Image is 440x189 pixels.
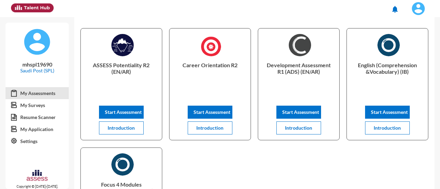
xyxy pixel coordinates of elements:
button: Introduction [276,121,321,134]
img: AR)_1726044597422 [289,34,311,56]
button: Start Assessment [365,106,410,119]
a: Start Assessment [276,109,321,115]
a: Start Assessment [365,109,410,115]
a: My Assessments [5,87,69,99]
span: Introduction [285,125,312,131]
a: Start Assessment [188,109,232,115]
span: Start Assessment [282,109,319,115]
button: Introduction [99,121,144,134]
img: assesscompany-logo.png [26,169,48,183]
a: My Surveys [5,99,69,111]
p: English (Comprehension &Vocabulary) (IB) [352,62,422,89]
p: Career Orientation R2 [175,62,245,89]
mat-icon: notifications [391,5,399,13]
button: Start Assessment [99,106,144,119]
a: Resume Scanner [5,111,69,123]
button: Start Assessment [276,106,321,119]
a: Start Assessment [99,109,144,115]
span: Start Assessment [371,109,408,115]
p: Saudi Post (SPL) [11,68,63,73]
span: Introduction [374,125,401,131]
span: Introduction [196,125,223,131]
span: Start Assessment [194,109,230,115]
button: Introduction [188,121,232,134]
span: Start Assessment [105,109,142,115]
p: mhspl19690 [11,61,63,68]
span: Introduction [108,125,135,131]
a: Settings [5,135,69,147]
a: My Application [5,123,69,135]
p: ASSESS Potentiality R2 (EN/AR) [86,62,156,89]
img: AR)_1730316400291 [111,153,134,176]
p: Development Assessment R1 (ADS) (EN/AR) [264,62,333,89]
img: English_(Comprehension_&Vocabulary)_(IB)_1730317988001 [377,34,400,56]
button: Start Assessment [188,106,232,119]
button: Introduction [365,121,410,134]
img: Career_Orientation_R2_1725960277734 [200,34,222,59]
img: ASSESS_Potentiality_R2_1725966368866 [111,34,134,56]
img: default%20profile%20image.svg [23,28,51,56]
